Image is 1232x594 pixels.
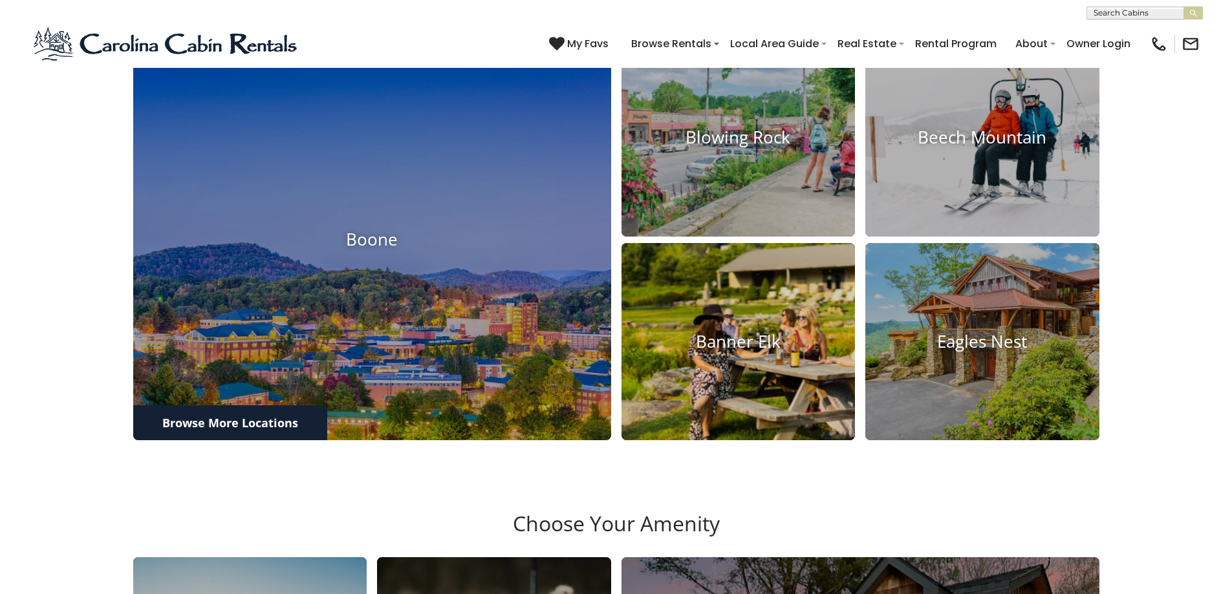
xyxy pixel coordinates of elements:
a: Boone [133,39,611,441]
span: My Favs [567,36,609,52]
a: Local Area Guide [724,32,825,55]
h4: Beech Mountain [865,127,1099,147]
img: mail-regular-black.png [1182,35,1200,53]
a: Owner Login [1060,32,1137,55]
h4: Banner Elk [621,332,856,352]
a: Browse Rentals [625,32,718,55]
a: Eagles Nest [865,243,1099,441]
h3: Choose Your Amenity [131,511,1101,557]
h4: Boone [133,229,611,249]
a: Banner Elk [621,243,856,441]
a: Browse More Locations [133,405,327,440]
a: About [1009,32,1054,55]
a: Rental Program [909,32,1003,55]
h4: Blowing Rock [621,127,856,147]
h4: Eagles Nest [865,332,1099,352]
img: Blue-2.png [32,25,301,63]
img: phone-regular-black.png [1150,35,1168,53]
a: Blowing Rock [621,39,856,237]
a: My Favs [549,36,612,52]
a: Real Estate [831,32,903,55]
a: Beech Mountain [865,39,1099,237]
